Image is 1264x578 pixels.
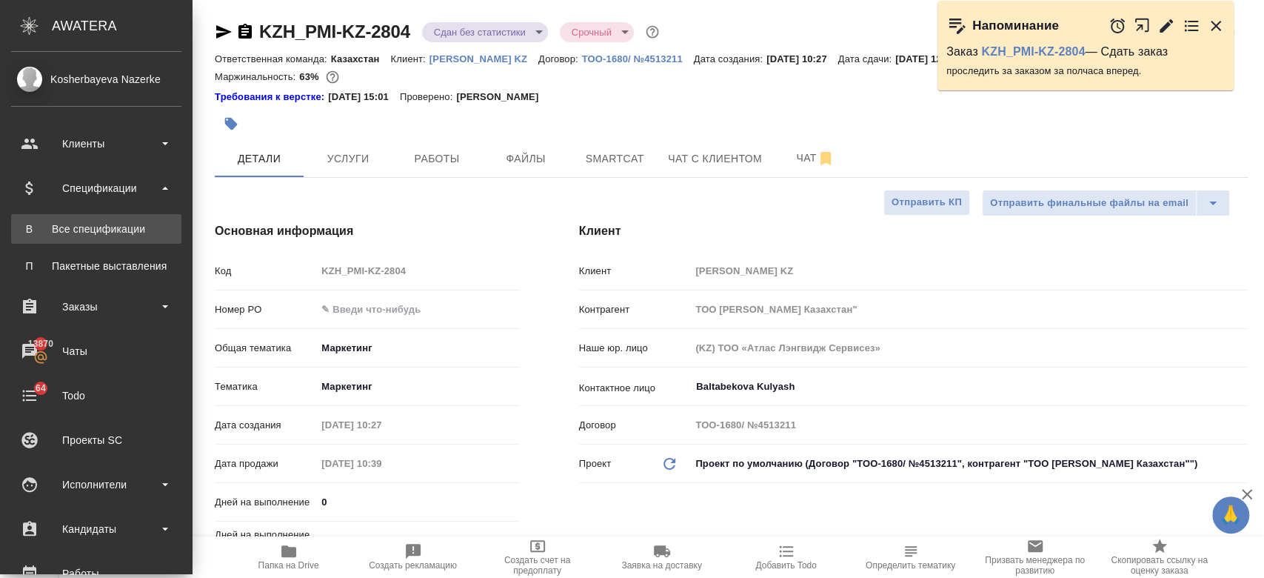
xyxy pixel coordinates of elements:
[4,422,189,459] a: Проекты SC
[490,150,561,168] span: Файлы
[895,53,967,64] p: [DATE] 12:30
[215,302,316,317] p: Номер PO
[4,377,189,414] a: 64Todo
[475,537,600,578] button: Создать счет на предоплату
[19,336,62,351] span: 13870
[579,302,691,317] p: Контрагент
[973,537,1097,578] button: Призвать менеджера по развитию
[11,251,181,281] a: ППакетные выставления
[567,26,616,39] button: Срочный
[579,456,612,471] p: Проект
[316,453,446,474] input: Пустое поле
[215,90,328,104] div: Нажми, чтобы открыть папку с инструкцией
[690,299,1248,320] input: Пустое поле
[1183,17,1200,35] button: Перейти в todo
[227,537,351,578] button: Папка на Drive
[579,264,691,279] p: Клиент
[755,560,816,571] span: Добавить Todo
[582,53,694,64] p: ТОО-1680/ №4513211
[538,53,582,64] p: Договор:
[694,53,766,64] p: Дата создания:
[299,71,322,82] p: 63%
[946,44,1225,59] p: Заказ — Сдать заказ
[579,381,691,396] p: Контактное лицо
[215,71,299,82] p: Маржинальность:
[312,150,384,168] span: Услуги
[215,90,328,104] a: Требования к верстке:
[766,53,838,64] p: [DATE] 10:27
[1212,496,1249,534] button: 🙏
[724,537,849,578] button: Добавить Todo
[883,190,970,216] button: Отправить КП
[215,495,316,510] p: Дней на выполнение
[780,149,851,167] span: Чат
[11,340,181,362] div: Чаты
[390,53,429,64] p: Клиент:
[429,53,538,64] p: [PERSON_NAME] KZ
[215,23,233,41] button: Скопировать ссылку для ЯМессенджера
[429,52,538,64] a: [PERSON_NAME] KZ
[484,555,591,576] span: Создать счет на предоплату
[236,23,254,41] button: Скопировать ссылку
[258,560,319,571] span: Папка на Drive
[1218,499,1243,531] span: 🙏
[351,537,475,578] button: Создать рекламацию
[1108,17,1126,35] button: Отложить
[11,133,181,155] div: Клиенты
[224,150,295,168] span: Детали
[215,528,316,557] p: Дней на выполнение (авт.)
[11,177,181,199] div: Спецификации
[690,451,1248,476] div: Проект по умолчанию (Договор "ТОО-1680/ №4513211", контрагент "ТОО [PERSON_NAME] Казахстан"")
[668,150,762,168] span: Чат с клиентом
[11,71,181,87] div: Kosherbayeva Nazerke
[838,53,895,64] p: Дата сдачи:
[215,107,247,140] button: Добавить тэг
[19,259,174,273] div: Пакетные выставления
[215,264,316,279] p: Код
[690,414,1248,436] input: Пустое поле
[946,64,1225,79] p: проследить за заказом за полчаса вперед.
[316,260,519,282] input: Пустое поле
[1106,555,1213,576] span: Скопировать ссылку на оценку заказа
[456,90,549,104] p: [PERSON_NAME]
[316,414,446,436] input: Пустое поле
[215,379,316,394] p: Тематика
[600,537,724,578] button: Заявка на доставку
[401,150,472,168] span: Работы
[316,336,519,361] div: Маркетинг
[972,19,1059,33] p: Напоминание
[690,260,1248,282] input: Пустое поле
[215,418,316,433] p: Дата создания
[560,22,634,42] div: Сдан без статистики
[316,491,519,513] input: ✎ Введи что-нибудь
[11,385,181,407] div: Todo
[27,381,55,396] span: 64
[11,429,181,451] div: Проекты SC
[328,90,400,104] p: [DATE] 15:01
[579,150,650,168] span: Smartcat
[1240,385,1243,388] button: Open
[621,560,701,571] span: Заявка на доставку
[11,474,181,496] div: Исполнители
[11,296,181,318] div: Заказы
[215,53,331,64] p: Ответственная команда:
[215,341,316,356] p: Общая тематика
[316,531,519,553] input: Пустое поле
[579,222,1248,240] h4: Клиент
[817,150,835,167] svg: Отписаться
[400,90,457,104] p: Проверено:
[982,190,1230,216] div: split button
[1157,17,1175,35] button: Редактировать
[690,337,1248,359] input: Пустое поле
[1207,17,1225,35] button: Закрыть
[849,537,973,578] button: Определить тематику
[582,52,694,64] a: ТОО-1680/ №4513211
[429,26,530,39] button: Сдан без статистики
[323,67,342,87] button: 14.40 RUB;
[11,214,181,244] a: ВВсе спецификации
[331,53,391,64] p: Казахстан
[316,374,519,399] div: Маркетинг
[259,21,410,41] a: KZH_PMI-KZ-2804
[866,560,955,571] span: Определить тематику
[1134,10,1151,41] button: Открыть в новой вкладке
